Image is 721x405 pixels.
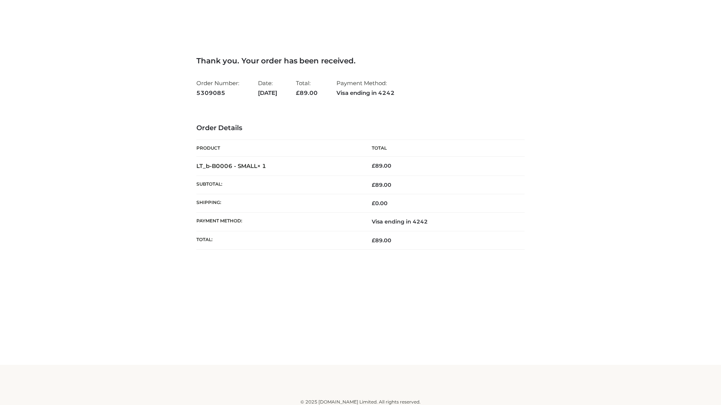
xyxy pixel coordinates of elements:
strong: [DATE] [258,88,277,98]
li: Payment Method: [336,76,395,99]
strong: LT_b-B0006 - SMALL [196,162,266,169]
h3: Thank you. Your order has been received. [196,56,525,65]
th: Product [196,140,360,157]
li: Date: [258,76,277,99]
bdi: 89.00 [372,162,391,169]
span: £ [372,200,375,207]
strong: × 1 [257,162,266,169]
span: 89.00 [372,237,391,244]
th: Payment method: [196,213,360,231]
span: £ [296,89,300,96]
strong: 5309085 [196,88,239,98]
span: £ [372,237,375,244]
th: Shipping: [196,194,360,213]
span: 89.00 [296,89,318,96]
td: Visa ending in 4242 [360,213,525,231]
bdi: 0.00 [372,200,388,207]
th: Total: [196,231,360,249]
li: Total: [296,76,318,99]
th: Total [360,140,525,157]
span: 89.00 [372,181,391,188]
h3: Order Details [196,124,525,132]
th: Subtotal: [196,175,360,194]
span: £ [372,181,375,188]
span: £ [372,162,375,169]
li: Order Number: [196,76,239,99]
strong: Visa ending in 4242 [336,88,395,98]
